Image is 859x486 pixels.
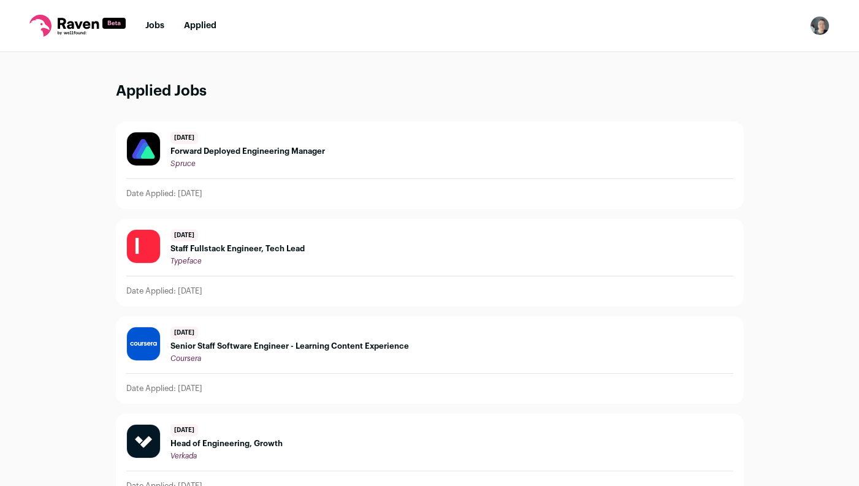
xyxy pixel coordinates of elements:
[170,355,201,362] span: Coursera
[116,317,743,403] a: [DATE] Senior Staff Software Engineer - Learning Content Experience Coursera Date Applied: [DATE]
[170,439,283,449] span: Head of Engineering, Growth
[145,21,164,30] a: Jobs
[810,16,830,36] img: 19514210-medium_jpg
[127,425,160,458] img: c4eb84660e6b8cb6c44c9834f0c80a304f867b398442e81ee31fb41b747d40b8.jpg
[170,229,198,241] span: [DATE]
[116,219,743,306] a: [DATE] Staff Fullstack Engineer, Tech Lead Typeface Date Applied: [DATE]
[126,384,202,393] p: Date Applied: [DATE]
[127,327,160,360] img: 94259988cade90c2c3932d71ddbfc201da90c857b28685c3f9243882431fce72.jpg
[170,146,325,156] span: Forward Deployed Engineering Manager
[127,132,160,165] img: a5e4f23570ccbe80d6029e56fab1cc4797ce05ba389c3f8ed39f77343f93c83d.jpg
[170,160,196,167] span: Spruce
[170,341,409,351] span: Senior Staff Software Engineer - Learning Content Experience
[184,21,216,30] a: Applied
[170,327,198,339] span: [DATE]
[126,189,202,199] p: Date Applied: [DATE]
[170,424,198,436] span: [DATE]
[170,257,202,265] span: Typeface
[127,230,160,263] img: de87d362b7f453e83d1cc1db1b854ebd3a6672851113d3011b2d415f84f47e0d.jpg
[126,286,202,296] p: Date Applied: [DATE]
[116,82,744,102] h1: Applied Jobs
[170,244,305,254] span: Staff Fullstack Engineer, Tech Lead
[170,132,198,144] span: [DATE]
[116,122,743,208] a: [DATE] Forward Deployed Engineering Manager Spruce Date Applied: [DATE]
[170,452,197,460] span: Verkada
[810,16,830,36] button: Open dropdown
